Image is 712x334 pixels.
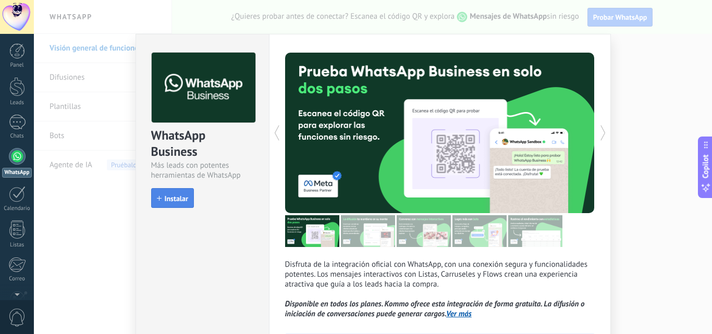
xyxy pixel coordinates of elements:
[2,100,32,106] div: Leads
[508,215,562,247] img: tour_image_cc377002d0016b7ebaeb4dbe65cb2175.png
[446,309,472,319] a: Ver más
[2,205,32,212] div: Calendario
[151,188,194,208] button: Instalar
[165,195,188,202] span: Instalar
[701,154,711,178] span: Copilot
[285,215,339,247] img: tour_image_7a4924cebc22ed9e3259523e50fe4fd6.png
[2,168,32,178] div: WhatsApp
[285,259,595,319] p: Disfruta de la integración oficial con WhatsApp, con una conexión segura y funcionalidades potent...
[2,133,32,140] div: Chats
[151,127,254,160] div: WhatsApp Business
[152,53,255,123] img: logo_main.png
[341,215,395,247] img: tour_image_cc27419dad425b0ae96c2716632553fa.png
[2,242,32,249] div: Listas
[151,160,254,180] div: Más leads con potentes herramientas de WhatsApp
[2,62,32,69] div: Panel
[452,215,507,247] img: tour_image_62c9952fc9cf984da8d1d2aa2c453724.png
[397,215,451,247] img: tour_image_1009fe39f4f058b759f0df5a2b7f6f06.png
[2,276,32,282] div: Correo
[285,299,585,319] i: Disponible en todos los planes. Kommo ofrece esta integración de forma gratuita. La difusión o in...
